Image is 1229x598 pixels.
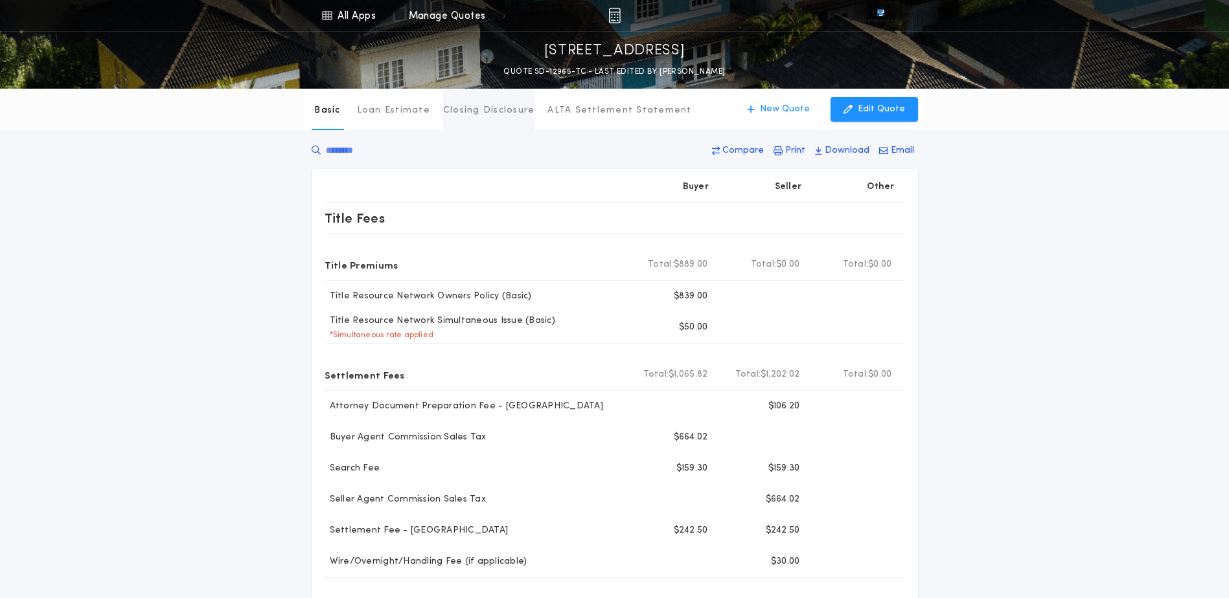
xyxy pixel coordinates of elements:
p: Title Premiums [325,254,398,275]
img: vs-icon [853,9,908,22]
p: $106.20 [768,400,800,413]
p: Compare [722,144,764,157]
p: Title Resource Network Simultaneous Issue (Basic) [325,315,555,327]
p: Basic [314,104,340,117]
p: Settlement Fees [325,364,405,385]
b: Total: [643,368,669,381]
p: Buyer [683,181,709,194]
p: Title Resource Network Owners Policy (Basic) [325,290,532,303]
p: Wire/Overnight/Handling Fee (if applicable) [325,555,527,568]
p: Closing Disclosure [443,104,535,117]
p: $242.50 [674,524,708,537]
span: $889.00 [674,258,708,271]
p: Edit Quote [858,103,905,116]
p: Title Fees [325,208,385,228]
p: $30.00 [771,555,800,568]
button: Email [875,139,918,162]
p: Email [891,144,914,157]
p: $242.50 [766,524,800,537]
p: * Simultaneous rate applied [325,330,434,340]
p: Print [785,144,805,157]
p: Loan Estimate [357,104,430,117]
b: Total: [843,368,869,381]
p: QUOTE SD-12965-TC - LAST EDITED BY [PERSON_NAME] [503,65,725,78]
button: Edit Quote [831,97,918,122]
p: $664.02 [674,431,708,444]
p: Buyer Agent Commission Sales Tax [325,431,487,444]
button: New Quote [734,97,823,122]
button: Download [811,139,873,162]
b: Total: [735,368,761,381]
p: $50.00 [679,321,708,334]
p: Seller Agent Commission Sales Tax [325,493,486,506]
b: Total: [751,258,777,271]
p: $839.00 [674,290,708,303]
p: $159.30 [768,462,800,475]
span: $0.00 [868,258,891,271]
span: $1,065.82 [669,368,707,381]
b: Total: [648,258,674,271]
p: $664.02 [766,493,800,506]
p: Other [867,181,894,194]
p: $159.30 [676,462,708,475]
p: [STREET_ADDRESS] [544,41,685,61]
img: img [608,8,621,23]
p: Search Fee [325,462,380,475]
p: New Quote [760,103,810,116]
span: $0.00 [776,258,799,271]
p: Seller [775,181,802,194]
p: ALTA Settlement Statement [547,104,691,117]
p: Download [825,144,869,157]
b: Total: [843,258,869,271]
p: Attorney Document Preparation Fee - [GEOGRAPHIC_DATA] [325,400,603,413]
button: Compare [708,139,768,162]
p: Settlement Fee - [GEOGRAPHIC_DATA] [325,524,509,537]
span: $0.00 [868,368,891,381]
span: $1,202.02 [761,368,799,381]
button: Print [770,139,809,162]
